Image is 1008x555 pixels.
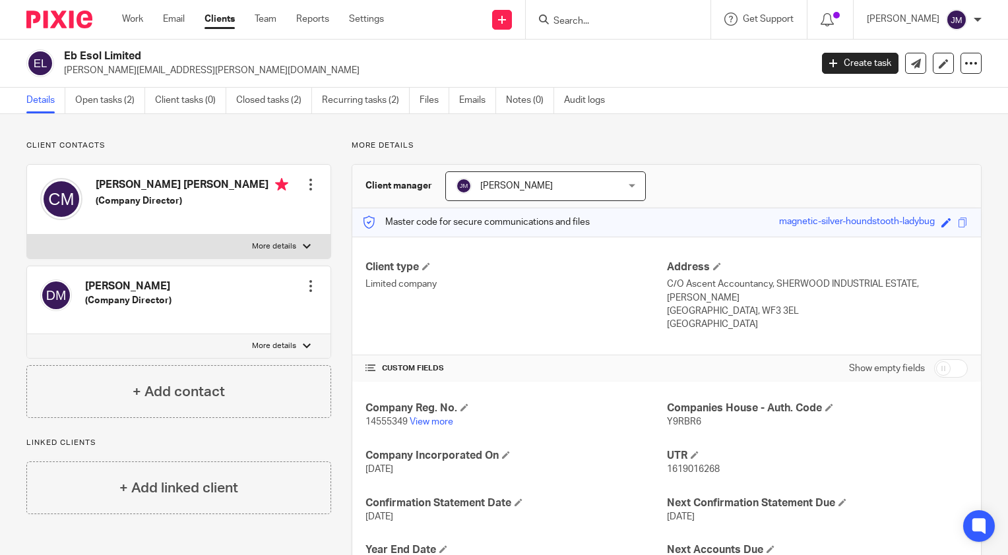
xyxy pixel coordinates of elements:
[667,277,968,305] p: C/O Ascent Accountancy, SHERWOOD INDUSTRIAL ESTATE, [PERSON_NAME]
[96,194,288,208] h5: (Company Director)
[743,15,794,24] span: Get Support
[75,88,145,113] a: Open tasks (2)
[822,53,898,74] a: Create task
[365,179,432,192] h3: Client manager
[365,417,408,426] span: 14555349
[667,496,968,510] h4: Next Confirmation Statement Due
[365,449,666,463] h4: Company Incorporated On
[362,216,590,229] p: Master code for secure communications and files
[85,294,172,307] h5: (Company Director)
[667,318,968,331] p: [GEOGRAPHIC_DATA]
[365,363,666,374] h4: CUSTOM FIELDS
[252,241,296,252] p: More details
[26,438,331,448] p: Linked clients
[296,13,329,26] a: Reports
[365,260,666,274] h4: Client type
[64,64,802,77] p: [PERSON_NAME][EMAIL_ADDRESS][PERSON_NAME][DOMAIN_NAME]
[849,362,925,375] label: Show empty fields
[26,11,92,28] img: Pixie
[349,13,384,26] a: Settings
[122,13,143,26] a: Work
[667,512,695,521] span: [DATE]
[867,13,939,26] p: [PERSON_NAME]
[459,88,496,113] a: Emails
[40,178,82,220] img: svg%3E
[779,215,935,230] div: magnetic-silver-houndstooth-ladybug
[205,13,235,26] a: Clients
[352,140,982,151] p: More details
[552,16,671,28] input: Search
[667,449,968,463] h4: UTR
[365,465,393,474] span: [DATE]
[365,512,393,521] span: [DATE]
[119,478,238,498] h4: + Add linked client
[275,178,288,191] i: Primary
[667,465,720,474] span: 1619016268
[946,9,967,30] img: svg%3E
[667,305,968,318] p: [GEOGRAPHIC_DATA], WF3 3EL
[163,13,185,26] a: Email
[365,496,666,510] h4: Confirmation Statement Date
[667,401,968,415] h4: Companies House - Auth. Code
[26,49,54,77] img: svg%3E
[365,277,666,291] p: Limited company
[155,88,226,113] a: Client tasks (0)
[252,341,296,351] p: More details
[64,49,654,63] h2: Eb Esol Limited
[456,178,472,194] img: svg%3E
[26,88,65,113] a: Details
[420,88,449,113] a: Files
[506,88,554,113] a: Notes (0)
[40,279,72,311] img: svg%3E
[667,260,968,274] h4: Address
[410,417,453,426] a: View more
[26,140,331,151] p: Client contacts
[255,13,276,26] a: Team
[667,417,701,426] span: Y9RBR6
[85,279,172,293] h4: [PERSON_NAME]
[365,401,666,415] h4: Company Reg. No.
[480,181,553,190] span: [PERSON_NAME]
[133,382,225,402] h4: + Add contact
[236,88,312,113] a: Closed tasks (2)
[564,88,615,113] a: Audit logs
[96,178,288,194] h4: [PERSON_NAME] [PERSON_NAME]
[322,88,410,113] a: Recurring tasks (2)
